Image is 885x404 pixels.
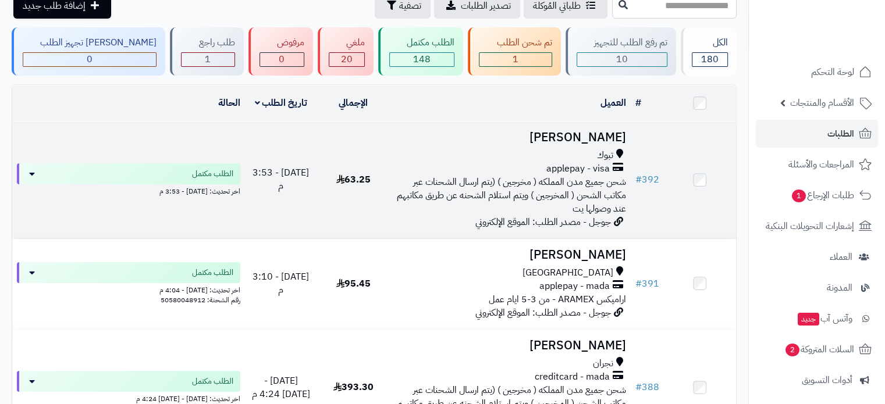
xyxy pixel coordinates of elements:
span: المراجعات والأسئلة [788,156,854,173]
a: # [635,96,641,110]
span: الطلب مكتمل [192,267,233,278]
span: إشعارات التحويلات البنكية [766,218,854,234]
span: وآتس آب [797,310,852,327]
span: السلات المتروكة [784,341,854,357]
a: تم رفع الطلب للتجهيز 10 [563,27,678,76]
a: تم شحن الطلب 1 [465,27,563,76]
span: 1 [513,52,518,66]
a: السلات المتروكة2 [756,335,878,363]
a: وآتس آبجديد [756,305,878,333]
div: 20 [329,53,364,66]
div: اخر تحديث: [DATE] - 3:53 م [17,184,240,196]
a: طلبات الإرجاع1 [756,181,878,209]
div: الكل [692,36,728,49]
span: [DATE] - 3:53 م [253,166,309,193]
div: تم شحن الطلب [479,36,552,49]
a: لوحة التحكم [756,58,878,86]
span: طلبات الإرجاع [791,187,854,203]
div: 1 [182,53,234,66]
span: 10 [616,52,628,66]
span: creditcard - mada [535,370,610,384]
span: جديد [798,313,819,326]
a: طلب راجع 1 [168,27,246,76]
span: العملاء [830,249,852,265]
span: الطلبات [827,126,854,142]
div: اخر تحديث: [DATE] - 4:04 م [17,283,240,295]
a: المدونة [756,274,878,302]
a: الحالة [218,96,240,110]
div: 148 [390,53,454,66]
span: applepay - visa [546,162,610,176]
span: 1 [792,190,806,202]
span: 148 [413,52,431,66]
div: 0 [23,53,156,66]
a: تاريخ الطلب [255,96,308,110]
span: 1 [205,52,211,66]
span: الأقسام والمنتجات [790,95,854,111]
h3: [PERSON_NAME] [394,339,625,352]
a: #391 [635,277,659,291]
a: [PERSON_NAME] تجهيز الطلب 0 [9,27,168,76]
span: 0 [87,52,93,66]
a: المراجعات والأسئلة [756,151,878,178]
div: تم رفع الطلب للتجهيز [577,36,667,49]
span: # [635,380,642,394]
div: 0 [260,53,304,66]
span: 20 [341,52,353,66]
span: لوحة التحكم [811,64,854,80]
a: العملاء [756,243,878,271]
a: إشعارات التحويلات البنكية [756,212,878,240]
a: مرفوض 0 [246,27,315,76]
span: جوجل - مصدر الطلب: الموقع الإلكتروني [475,306,611,320]
span: اراميكس ARAMEX - من 3-5 ايام عمل [489,292,626,306]
a: الطلب مكتمل 148 [376,27,465,76]
span: 0 [279,52,285,66]
span: شحن جميع مدن المملكه ( مخرجين ) (يتم ارسال الشحنات عبر مكاتب الشحن ( المخرجين ) ويتم استلام الشحن... [397,175,626,216]
span: [GEOGRAPHIC_DATA] [523,266,613,280]
div: اخر تحديث: [DATE] - [DATE] 4:24 م [17,392,240,404]
div: ملغي [329,36,365,49]
span: الطلب مكتمل [192,376,233,387]
span: 180 [701,52,719,66]
span: # [635,277,642,291]
span: أدوات التسويق [802,372,852,388]
span: الطلب مكتمل [192,168,233,180]
span: نجران [593,357,613,370]
h3: [PERSON_NAME] [394,248,625,262]
span: 63.25 [336,173,371,187]
a: ملغي 20 [315,27,376,76]
span: [DATE] - [DATE] 4:24 م [252,374,310,401]
span: 2 [786,344,799,356]
span: [DATE] - 3:10 م [253,270,309,297]
a: العميل [600,96,626,110]
span: رقم الشحنة: 50580048912 [161,295,240,305]
div: 10 [577,53,667,66]
a: #388 [635,380,659,394]
div: الطلب مكتمل [389,36,454,49]
span: جوجل - مصدر الطلب: الموقع الإلكتروني [475,215,611,229]
div: 1 [479,53,551,66]
span: applepay - mada [539,280,610,293]
a: #392 [635,173,659,187]
span: 95.45 [336,277,371,291]
a: الإجمالي [339,96,368,110]
div: طلب راجع [181,36,234,49]
div: مرفوض [260,36,304,49]
div: [PERSON_NAME] تجهيز الطلب [23,36,157,49]
a: الكل180 [678,27,739,76]
h3: [PERSON_NAME] [394,131,625,144]
a: أدوات التسويق [756,366,878,394]
span: # [635,173,642,187]
span: المدونة [827,280,852,296]
span: تبوك [597,149,613,162]
a: الطلبات [756,120,878,148]
span: 393.30 [333,380,374,394]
